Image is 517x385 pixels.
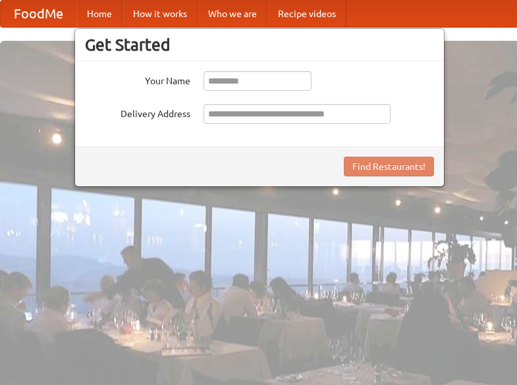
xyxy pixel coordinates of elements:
[1,1,76,27] a: FoodMe
[76,1,122,27] a: Home
[85,35,434,55] h3: Get Started
[85,71,190,88] label: Your Name
[344,157,434,176] button: Find Restaurants!
[122,1,198,27] a: How it works
[85,104,190,120] label: Delivery Address
[198,1,267,27] a: Who we are
[267,1,346,27] a: Recipe videos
